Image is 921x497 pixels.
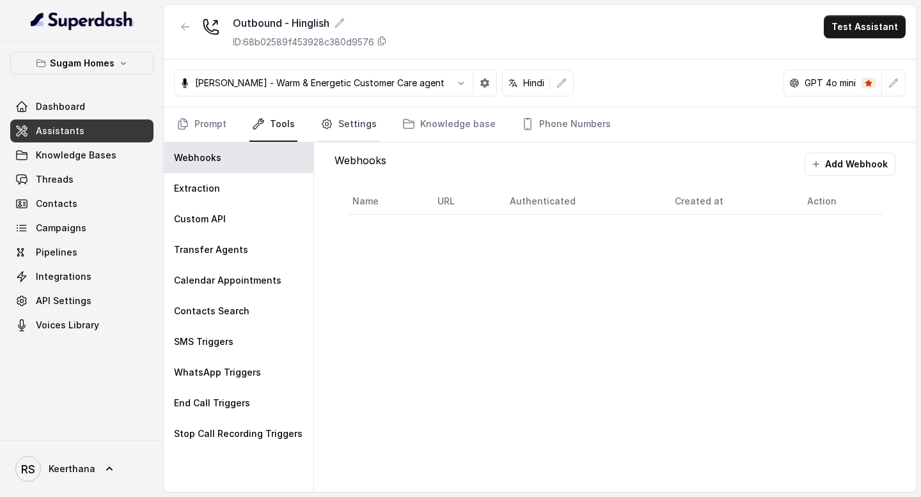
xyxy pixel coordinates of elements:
th: Action [797,188,883,215]
span: Keerthana [49,463,95,475]
span: Dashboard [36,100,85,113]
th: URL [427,188,500,215]
button: Add Webhook [805,153,895,176]
p: Sugam Homes [50,56,114,71]
span: Contacts [36,197,77,210]
p: [PERSON_NAME] - Warm & Energetic Customer Care agent [195,77,445,89]
a: Knowledge Bases [10,144,153,167]
a: Campaigns [10,217,153,240]
nav: Tabs [174,107,906,142]
text: RS [21,463,35,476]
p: Transfer Agents [174,243,248,256]
a: Keerthana [10,451,153,487]
p: GPT 4o mini [805,77,856,89]
a: Dashboard [10,95,153,118]
span: Voices Library [36,319,99,332]
p: Extraction [174,182,220,195]
p: Stop Call Recording Triggers [174,427,303,440]
div: Outbound - Hinglish [233,15,387,31]
th: Name [347,188,427,215]
a: Tools [249,107,297,142]
p: End Call Triggers [174,397,250,409]
p: Contacts Search [174,305,249,317]
span: Pipelines [36,246,77,259]
p: WhatsApp Triggers [174,366,261,379]
button: Test Assistant [824,15,906,38]
p: Hindi [523,77,544,89]
span: Campaigns [36,222,86,234]
a: API Settings [10,289,153,312]
a: Threads [10,168,153,191]
img: light.svg [31,10,134,31]
a: Assistants [10,119,153,142]
span: Integrations [36,270,91,283]
span: API Settings [36,294,91,307]
p: ID: 68b02589f453928c380d9576 [233,36,374,49]
a: Knowledge base [400,107,498,142]
a: Settings [318,107,379,142]
span: Threads [36,173,74,186]
p: Webhooks [174,151,221,164]
p: SMS Triggers [174,335,233,348]
a: Voices Library [10,314,153,337]
a: Integrations [10,265,153,288]
p: Calendar Appointments [174,274,281,287]
svg: openai logo [789,78,799,88]
span: Knowledge Bases [36,149,116,162]
a: Phone Numbers [519,107,613,142]
button: Sugam Homes [10,52,153,75]
p: Webhooks [335,153,386,176]
a: Contacts [10,192,153,215]
span: Assistants [36,125,84,137]
th: Created at [665,188,797,215]
a: Prompt [174,107,229,142]
p: Custom API [174,213,226,226]
a: Pipelines [10,241,153,264]
th: Authenticated [500,188,665,215]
